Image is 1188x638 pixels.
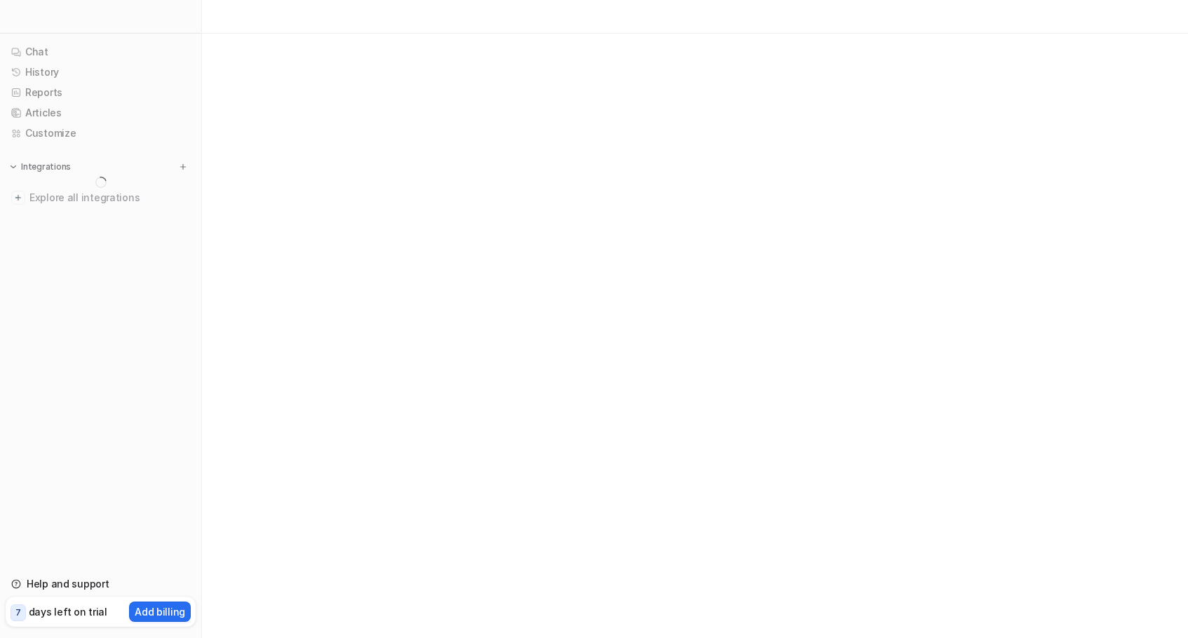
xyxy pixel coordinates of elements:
span: Explore all integrations [29,186,190,209]
a: Explore all integrations [6,188,196,208]
a: Customize [6,123,196,143]
p: Integrations [21,161,71,172]
p: Add billing [135,604,185,619]
p: days left on trial [29,604,107,619]
a: History [6,62,196,82]
button: Integrations [6,160,75,174]
img: expand menu [8,162,18,172]
p: 7 [15,606,21,619]
img: menu_add.svg [178,162,188,172]
a: Help and support [6,574,196,594]
img: explore all integrations [11,191,25,205]
a: Reports [6,83,196,102]
a: Articles [6,103,196,123]
button: Add billing [129,602,191,622]
a: Chat [6,42,196,62]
